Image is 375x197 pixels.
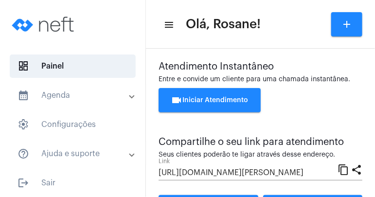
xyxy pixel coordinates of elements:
mat-icon: sidenav icon [18,90,29,101]
mat-icon: sidenav icon [18,148,29,160]
mat-icon: add [341,18,353,30]
mat-expansion-panel-header: sidenav iconAjuda e suporte [6,142,145,165]
span: Configurações [10,113,136,136]
div: Seus clientes poderão te ligar através desse endereço. [159,151,362,159]
div: Compartilhe o seu link para atendimento [159,137,362,147]
span: Sair [10,171,136,195]
span: sidenav icon [18,119,29,130]
mat-icon: sidenav icon [18,177,29,189]
mat-icon: share [351,163,362,175]
div: Atendimento Instantâneo [159,61,362,72]
button: Iniciar Atendimento [159,88,261,112]
img: logo-neft-novo-2.png [8,5,81,44]
mat-icon: content_copy [338,163,349,175]
span: Iniciar Atendimento [171,97,249,104]
mat-expansion-panel-header: sidenav iconAgenda [6,84,145,107]
mat-panel-title: Agenda [18,90,130,101]
div: Entre e convide um cliente para uma chamada instantânea. [159,76,362,83]
mat-icon: videocam [171,94,183,106]
span: Painel [10,54,136,78]
span: Olá, Rosane! [186,17,261,32]
mat-icon: sidenav icon [163,19,173,31]
mat-panel-title: Ajuda e suporte [18,148,130,160]
span: sidenav icon [18,60,29,72]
